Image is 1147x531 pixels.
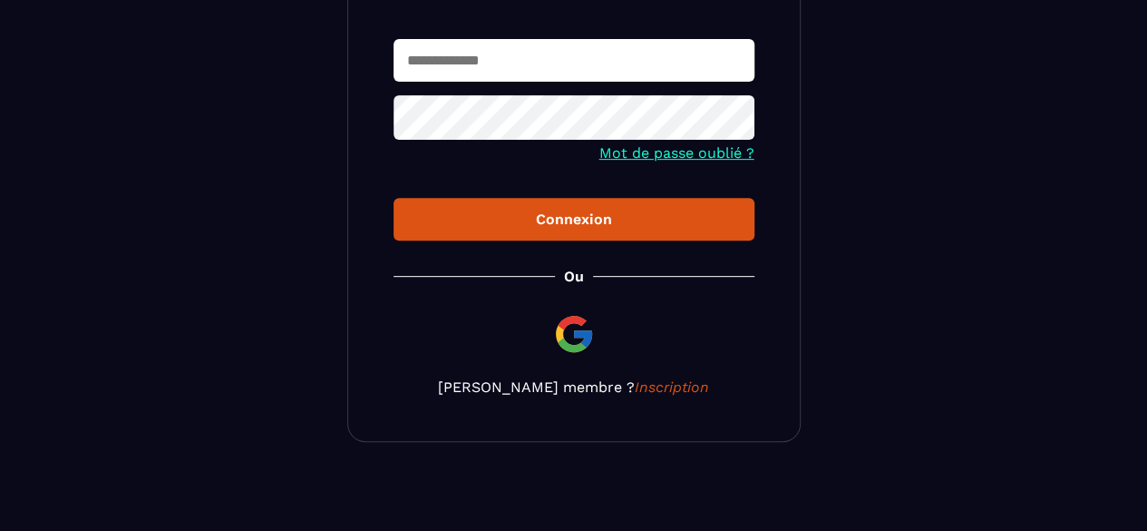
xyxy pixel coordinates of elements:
[394,379,754,396] p: [PERSON_NAME] membre ?
[564,268,584,285] p: Ou
[408,211,740,228] div: Connexion
[552,312,596,356] img: google
[394,198,754,241] button: Connexion
[599,144,754,162] a: Mot de passe oublié ?
[635,379,709,396] a: Inscription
